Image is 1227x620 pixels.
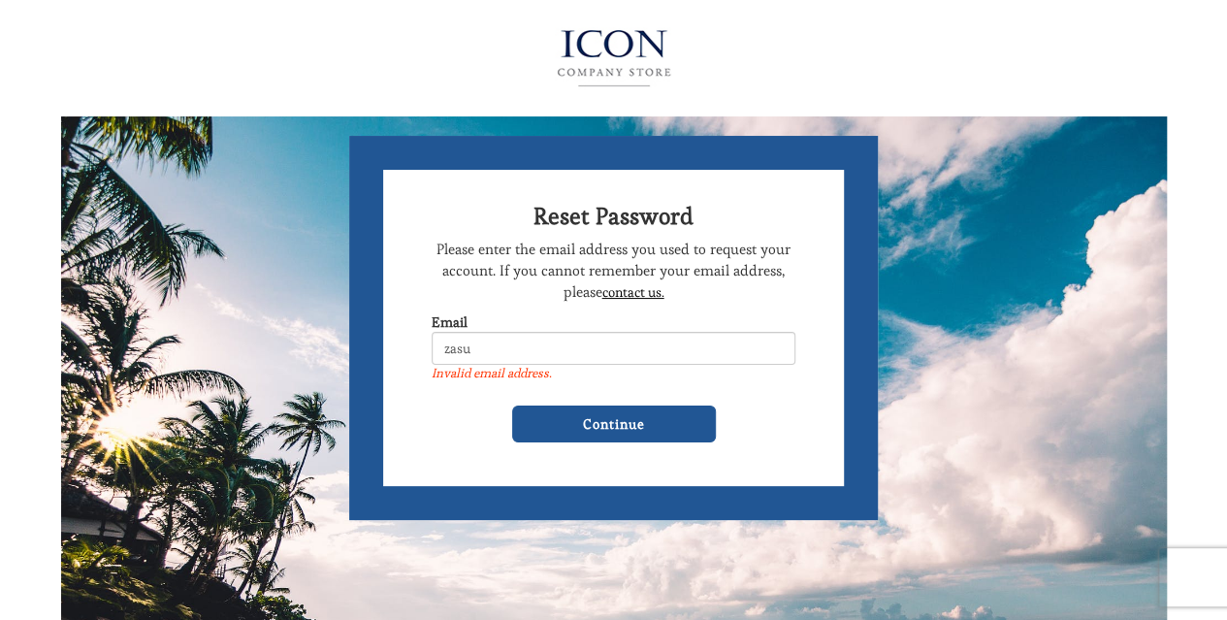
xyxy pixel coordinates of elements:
p: Please enter the email address you used to request your account. If you cannot remember your emai... [432,239,795,303]
label: Invalid email address. [432,365,795,381]
b: Email [432,313,468,331]
h2: Reset Password [432,204,795,229]
input: Continue [512,406,716,442]
a: contact us. [602,283,664,301]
